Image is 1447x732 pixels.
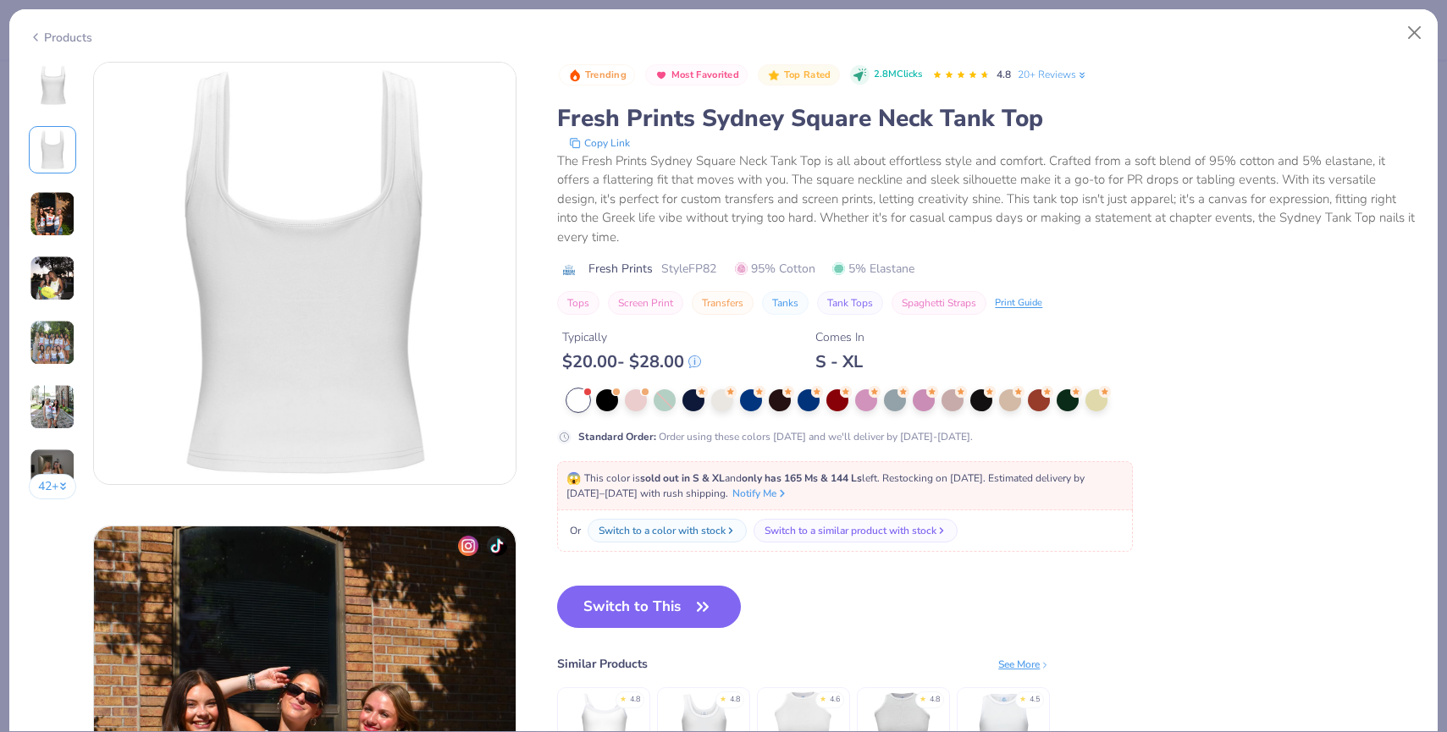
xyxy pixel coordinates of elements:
[640,471,725,485] strong: sold out in S & XL
[720,694,726,701] div: ★
[568,69,582,82] img: Trending sort
[557,586,741,628] button: Switch to This
[920,694,926,701] div: ★
[892,291,986,315] button: Spaghetti Straps
[94,63,516,484] img: Back
[817,291,883,315] button: Tank Tops
[874,68,922,82] span: 2.8M Clicks
[562,351,701,372] div: $ 20.00 - $ 28.00
[995,296,1042,311] div: Print Guide
[830,694,840,706] div: 4.6
[998,657,1050,672] div: See More
[557,263,580,277] img: brand logo
[30,191,75,237] img: User generated content
[767,69,781,82] img: Top Rated sort
[29,474,77,499] button: 42+
[735,260,815,278] span: 95% Cotton
[30,256,75,301] img: User generated content
[661,260,716,278] span: Style FP82
[671,70,739,80] span: Most Favorited
[620,694,627,701] div: ★
[566,471,581,487] span: 😱
[1399,17,1431,49] button: Close
[557,102,1418,135] div: Fresh Prints Sydney Square Neck Tank Top
[997,68,1011,81] span: 4.8
[557,291,599,315] button: Tops
[654,69,668,82] img: Most Favorited sort
[562,328,701,346] div: Typically
[762,291,809,315] button: Tanks
[645,64,748,86] button: Badge Button
[564,135,635,151] button: copy to clipboard
[32,129,73,170] img: Back
[566,523,581,538] span: Or
[30,384,75,430] img: User generated content
[578,430,656,443] strong: Standard Order :
[815,351,864,372] div: S - XL
[820,694,826,701] div: ★
[29,29,92,47] div: Products
[32,65,73,106] img: Front
[578,429,973,444] div: Order using these colors [DATE] and we'll deliver by [DATE]-[DATE].
[765,523,936,538] div: Switch to a similar product with stock
[1018,67,1088,82] a: 20+ Reviews
[1019,694,1026,701] div: ★
[930,694,940,706] div: 4.8
[1030,694,1040,706] div: 4.5
[742,471,862,485] strong: only has 165 Ms & 144 Ls
[30,320,75,366] img: User generated content
[566,471,1085,500] span: This color is and left. Restocking on [DATE]. Estimated delivery by [DATE]–[DATE] with rush shipp...
[692,291,754,315] button: Transfers
[732,486,788,501] button: Notify Me
[630,694,640,706] div: 4.8
[458,536,478,556] img: insta-icon.png
[784,70,831,80] span: Top Rated
[585,70,627,80] span: Trending
[758,64,839,86] button: Badge Button
[30,449,75,494] img: User generated content
[932,62,990,89] div: 4.8 Stars
[588,519,747,542] button: Switch to a color with stock
[557,655,648,673] div: Similar Products
[815,328,864,346] div: Comes In
[832,260,914,278] span: 5% Elastane
[559,64,635,86] button: Badge Button
[754,519,958,542] button: Switch to a similar product with stock
[487,536,507,556] img: tiktok-icon.png
[557,151,1418,247] div: The Fresh Prints Sydney Square Neck Tank Top is all about effortless style and comfort. Crafted f...
[588,260,653,278] span: Fresh Prints
[608,291,683,315] button: Screen Print
[730,694,740,706] div: 4.8
[599,523,726,538] div: Switch to a color with stock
